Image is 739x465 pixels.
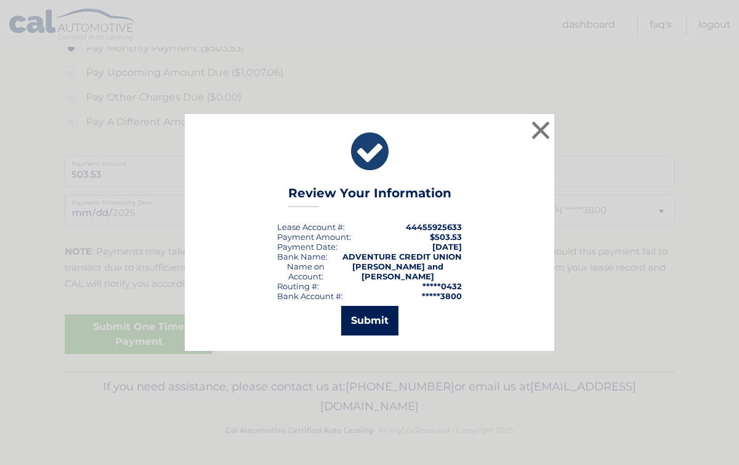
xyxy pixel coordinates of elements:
span: $503.53 [430,232,462,242]
div: Routing #: [277,281,319,291]
span: Payment Date [277,242,336,252]
h3: Review Your Information [288,186,451,207]
span: [DATE] [432,242,462,252]
div: Name on Account: [277,261,334,281]
button: Submit [341,306,398,335]
div: : [277,242,337,252]
div: Bank Name: [277,252,328,261]
strong: [PERSON_NAME] and [PERSON_NAME] [352,261,443,281]
strong: 44455925633 [406,222,462,232]
div: Lease Account #: [277,222,345,232]
div: Bank Account #: [277,291,343,301]
button: × [528,118,553,142]
strong: ADVENTURE CREDIT UNION [342,252,462,261]
div: Payment Amount: [277,232,351,242]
